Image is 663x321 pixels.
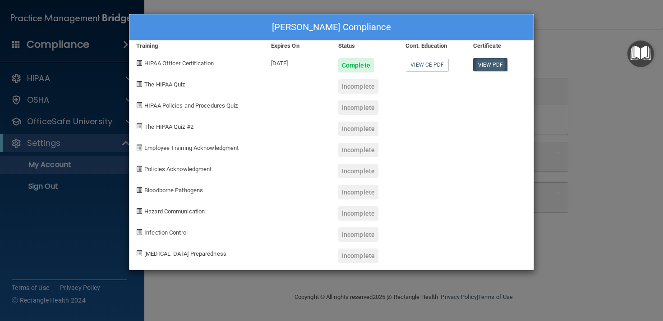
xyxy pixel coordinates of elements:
[338,58,374,72] div: Complete
[144,166,212,172] span: Policies Acknowledgment
[144,123,193,130] span: The HIPAA Quiz #2
[144,60,214,67] span: HIPAA Officer Certification
[473,58,508,71] a: View PDF
[338,143,378,157] div: Incomplete
[338,206,378,221] div: Incomplete
[338,122,378,136] div: Incomplete
[405,58,448,71] a: View CE PDF
[627,41,654,67] button: Open Resource Center
[144,208,205,215] span: Hazard Communication
[466,41,534,51] div: Certificate
[144,250,226,257] span: [MEDICAL_DATA] Preparedness
[129,14,534,41] div: [PERSON_NAME] Compliance
[338,79,378,94] div: Incomplete
[264,41,331,51] div: Expires On
[338,227,378,242] div: Incomplete
[399,41,466,51] div: Cont. Education
[338,164,378,178] div: Incomplete
[338,249,378,263] div: Incomplete
[338,100,378,115] div: Incomplete
[144,145,239,151] span: Employee Training Acknowledgment
[331,41,399,51] div: Status
[144,102,238,109] span: HIPAA Policies and Procedures Quiz
[144,229,188,236] span: Infection Control
[129,41,264,51] div: Training
[144,187,203,194] span: Bloodborne Pathogens
[338,185,378,199] div: Incomplete
[144,81,185,88] span: The HIPAA Quiz
[264,51,331,72] div: [DATE]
